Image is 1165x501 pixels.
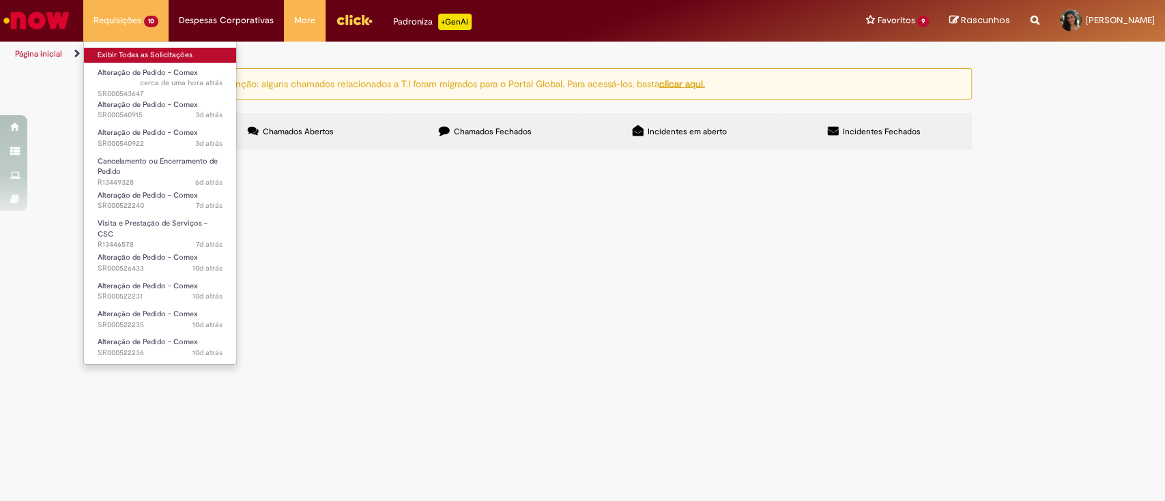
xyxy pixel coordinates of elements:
[98,190,198,200] span: Alteração de Pedido - Comex
[84,154,236,183] a: Aberto R13449328 : Cancelamento ou Encerramento de Pedido
[843,126,921,137] span: Incidentes Fechados
[195,138,222,149] time: 29/08/2025 13:46:33
[195,177,222,187] time: 26/08/2025 16:03:45
[192,263,222,273] time: 22/08/2025 16:45:43
[961,14,1010,27] span: Rascunhos
[84,216,236,245] a: Aberto R13446578 : Visita e Prestação de Serviços - CSC
[98,110,222,121] span: SR000540915
[84,188,236,213] a: Aberto SR000522240 : Alteração de Pedido - Comex
[98,177,222,188] span: R13449328
[454,126,532,137] span: Chamados Fechados
[192,348,222,358] span: 10d atrás
[192,291,222,301] time: 22/08/2025 16:43:41
[83,41,237,365] ul: Requisições
[196,239,222,249] time: 26/08/2025 08:02:07
[98,200,222,211] span: SR000522240
[84,250,236,275] a: Aberto SR000526433 : Alteração de Pedido - Comex
[84,48,236,63] a: Exibir Todas as Solicitações
[196,200,222,211] span: 7d atrás
[195,177,222,187] span: 6d atrás
[84,65,236,95] a: Aberto SR000543647 : Alteração de Pedido - Comex
[192,263,222,273] span: 10d atrás
[98,320,222,331] span: SR000522235
[1,7,72,34] img: ServiceNow
[98,218,207,239] span: Visita e Prestação de Serviços - CSC
[98,78,222,99] span: SR000543647
[98,239,222,250] span: R13446578
[98,138,222,149] span: SR000540922
[192,320,222,330] time: 22/08/2025 16:41:33
[98,291,222,302] span: SR000522231
[140,78,222,88] span: cerca de uma hora atrás
[192,348,222,358] time: 22/08/2025 16:38:17
[98,67,198,78] span: Alteração de Pedido - Comex
[98,100,198,110] span: Alteração de Pedido - Comex
[336,10,373,30] img: click_logo_yellow_360x200.png
[192,320,222,330] span: 10d atrás
[94,14,141,27] span: Requisições
[196,239,222,249] span: 7d atrás
[438,14,472,30] p: +GenAi
[84,279,236,304] a: Aberto SR000522231 : Alteração de Pedido - Comex
[10,42,766,67] ul: Trilhas de página
[179,14,274,27] span: Despesas Corporativas
[195,110,222,120] time: 29/08/2025 14:22:09
[15,48,62,59] a: Página inicial
[195,138,222,149] span: 3d atrás
[393,14,472,30] div: Padroniza
[84,97,236,123] a: Aberto SR000540915 : Alteração de Pedido - Comex
[917,16,929,27] span: 9
[1086,14,1155,26] span: [PERSON_NAME]
[192,291,222,301] span: 10d atrás
[84,307,236,332] a: Aberto SR000522235 : Alteração de Pedido - Comex
[949,14,1010,27] a: Rascunhos
[144,16,158,27] span: 10
[98,337,198,347] span: Alteração de Pedido - Comex
[98,348,222,359] span: SR000522236
[877,14,915,27] span: Favoritos
[659,77,705,89] a: clicar aqui.
[98,309,198,319] span: Alteração de Pedido - Comex
[98,156,218,177] span: Cancelamento ou Encerramento de Pedido
[294,14,315,27] span: More
[140,78,222,88] time: 01/09/2025 09:19:27
[98,263,222,274] span: SR000526433
[220,77,705,89] ng-bind-html: Atenção: alguns chamados relacionados a T.I foram migrados para o Portal Global. Para acessá-los,...
[648,126,727,137] span: Incidentes em aberto
[196,200,222,211] time: 26/08/2025 09:36:19
[98,281,198,291] span: Alteração de Pedido - Comex
[84,125,236,151] a: Aberto SR000540922 : Alteração de Pedido - Comex
[98,252,198,262] span: Alteração de Pedido - Comex
[98,127,198,138] span: Alteração de Pedido - Comex
[84,335,236,360] a: Aberto SR000522236 : Alteração de Pedido - Comex
[263,126,334,137] span: Chamados Abertos
[195,110,222,120] span: 3d atrás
